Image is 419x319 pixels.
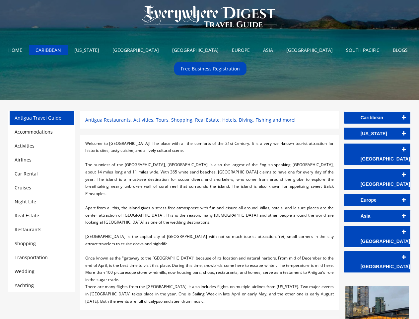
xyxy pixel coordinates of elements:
[15,212,39,219] a: Real Estate
[15,226,41,233] a: Restaurants
[107,45,164,55] a: [GEOGRAPHIC_DATA]
[85,117,296,123] span: Antigua Restaurants, Activities, Tours, Shopping, Real Estate, Hotels, Diving, Fishing and more!
[227,45,255,55] a: EUROPE
[15,254,48,261] a: Transportation
[344,144,410,165] a: [GEOGRAPHIC_DATA]
[344,128,410,140] a: [US_STATE]
[15,143,35,149] a: Activities
[85,205,333,225] span: Apart from all this, the island gives a stress-free atmosphere with fun and leisure all-around. V...
[281,45,338,55] a: [GEOGRAPHIC_DATA]
[176,63,245,74] a: Free Business Registration
[167,45,224,55] a: [GEOGRAPHIC_DATA]
[15,240,36,247] a: Shopping
[15,170,38,177] a: Car Rental
[15,282,34,288] a: Yachting
[85,141,333,154] span: Welcome to [GEOGRAPHIC_DATA]! The place with all the comforts of the 21st Century. It is a very w...
[15,157,32,163] a: Airlines
[15,268,35,274] a: Wedding
[69,45,104,55] a: [US_STATE]
[344,226,410,247] a: [GEOGRAPHIC_DATA]
[15,198,36,205] a: Night Life
[341,45,384,55] a: SOUTH PACIFIC
[344,112,410,124] a: Caribbean
[15,129,53,135] a: Accommodations
[258,45,278,55] a: ASIA
[344,210,410,222] a: Asia
[85,234,333,247] span: [GEOGRAPHIC_DATA] is the capital city of [GEOGRAPHIC_DATA] with not so much tourist attraction. Y...
[388,45,413,55] a: BLOGS
[85,162,333,196] span: The sunniest of the [GEOGRAPHIC_DATA], [GEOGRAPHIC_DATA] is also the largest of the English-speak...
[31,45,66,55] a: CARIBBEAN
[15,115,61,121] a: Antigua Travel Guide
[15,184,31,191] a: Cruises
[344,194,410,206] a: Europe
[344,251,410,272] a: [GEOGRAPHIC_DATA]
[3,45,27,55] a: HOME
[85,255,333,282] span: Once known as the "gateway to the [GEOGRAPHIC_DATA]" because of its location and natural harbors....
[85,284,333,304] span: There are many flights from the [GEOGRAPHIC_DATA]. It also includes flights on multiple airlines ...
[344,169,410,190] a: [GEOGRAPHIC_DATA]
